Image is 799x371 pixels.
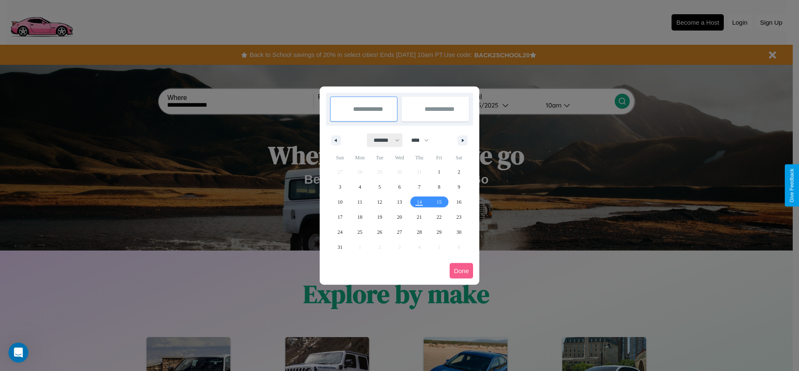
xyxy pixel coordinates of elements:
iframe: Intercom live chat [8,343,28,363]
span: 10 [338,194,343,210]
span: 29 [437,225,442,240]
button: 29 [429,225,449,240]
button: 13 [389,194,409,210]
span: 4 [359,179,361,194]
span: 28 [417,225,422,240]
button: 10 [330,194,350,210]
button: 31 [330,240,350,255]
span: 25 [357,225,362,240]
span: 20 [397,210,402,225]
span: Thu [410,151,429,164]
span: Wed [389,151,409,164]
button: 5 [370,179,389,194]
span: 2 [458,164,460,179]
button: 1 [429,164,449,179]
span: 14 [417,194,422,210]
span: Fri [429,151,449,164]
span: 16 [456,194,461,210]
button: 14 [410,194,429,210]
button: 25 [350,225,369,240]
button: 3 [330,179,350,194]
span: 1 [438,164,440,179]
span: 7 [418,179,420,194]
span: 5 [379,179,381,194]
button: 8 [429,179,449,194]
span: 13 [397,194,402,210]
span: 30 [456,225,461,240]
button: 9 [449,179,469,194]
span: 3 [339,179,341,194]
button: 26 [370,225,389,240]
button: 4 [350,179,369,194]
button: 27 [389,225,409,240]
span: 17 [338,210,343,225]
button: 21 [410,210,429,225]
span: 23 [456,210,461,225]
button: 2 [449,164,469,179]
button: 24 [330,225,350,240]
span: 11 [357,194,362,210]
span: 9 [458,179,460,194]
button: 12 [370,194,389,210]
button: 30 [449,225,469,240]
button: 28 [410,225,429,240]
span: Sun [330,151,350,164]
button: 7 [410,179,429,194]
span: 22 [437,210,442,225]
span: 26 [377,225,382,240]
button: 19 [370,210,389,225]
span: Tue [370,151,389,164]
span: 18 [357,210,362,225]
span: Sat [449,151,469,164]
button: 18 [350,210,369,225]
span: 27 [397,225,402,240]
span: 19 [377,210,382,225]
button: 23 [449,210,469,225]
span: 15 [437,194,442,210]
span: Mon [350,151,369,164]
button: 20 [389,210,409,225]
span: 21 [417,210,422,225]
span: 6 [398,179,401,194]
button: 16 [449,194,469,210]
span: 24 [338,225,343,240]
button: 6 [389,179,409,194]
button: 17 [330,210,350,225]
span: 12 [377,194,382,210]
button: Done [450,263,473,279]
button: 11 [350,194,369,210]
button: 15 [429,194,449,210]
span: 31 [338,240,343,255]
span: 8 [438,179,440,194]
div: Give Feedback [789,169,795,202]
button: 22 [429,210,449,225]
